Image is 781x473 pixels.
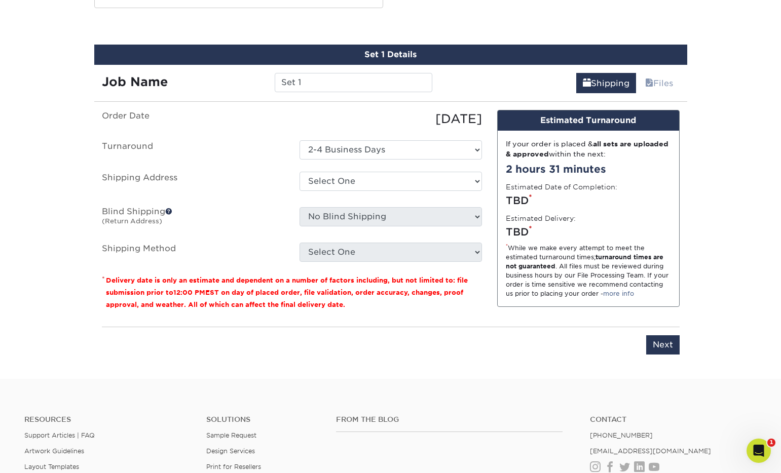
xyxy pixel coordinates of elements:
div: 2 hours 31 minutes [506,162,671,177]
span: 1 [767,439,775,447]
iframe: Google Customer Reviews [3,442,86,469]
div: If your order is placed & within the next: [506,139,671,160]
label: Blind Shipping [94,207,292,230]
label: Turnaround [94,140,292,160]
h4: From the Blog [336,415,563,424]
small: Delivery date is only an estimate and dependent on a number of factors including, but not limited... [106,277,468,308]
strong: Job Name [102,74,168,89]
strong: turnaround times are not guaranteed [506,253,663,270]
h4: Solutions [206,415,321,424]
small: (Return Address) [102,217,162,225]
input: Next [646,335,680,354]
label: Estimated Date of Completion: [506,182,617,192]
span: shipping [583,78,591,88]
span: files [645,78,653,88]
a: Shipping [576,73,636,93]
div: [DATE] [292,110,490,128]
a: [EMAIL_ADDRESS][DOMAIN_NAME] [590,447,711,455]
div: Set 1 Details [94,45,687,65]
a: Contact [590,415,757,424]
label: Shipping Address [94,172,292,195]
div: TBD [506,224,671,240]
a: Sample Request [206,431,256,439]
span: 12:00 PM [173,289,205,296]
div: While we make every attempt to meet the estimated turnaround times; . All files must be reviewed ... [506,244,671,298]
a: Print for Resellers [206,463,261,470]
div: TBD [506,193,671,208]
a: Design Services [206,447,255,455]
iframe: Intercom live chat [747,439,771,463]
label: Estimated Delivery: [506,213,576,223]
a: [PHONE_NUMBER] [590,431,653,439]
label: Order Date [94,110,292,128]
input: Enter a job name [275,73,432,92]
h4: Resources [24,415,191,424]
div: Estimated Turnaround [498,110,679,131]
a: Support Articles | FAQ [24,431,95,439]
a: more info [603,290,634,297]
label: Shipping Method [94,243,292,262]
a: Files [639,73,680,93]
